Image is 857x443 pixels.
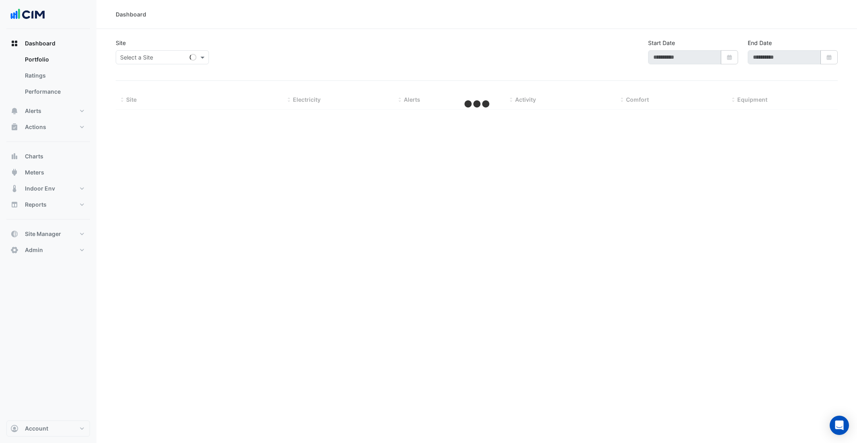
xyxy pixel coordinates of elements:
span: Dashboard [25,39,55,47]
div: Dashboard [6,51,90,103]
span: Equipment [737,96,767,103]
button: Charts [6,148,90,164]
a: Ratings [18,68,90,84]
span: Activity [515,96,536,103]
app-icon: Admin [10,246,18,254]
span: Alerts [404,96,420,103]
span: Indoor Env [25,185,55,193]
app-icon: Charts [10,152,18,160]
button: Meters [6,164,90,180]
div: Open Intercom Messenger [830,416,849,435]
span: Reports [25,201,47,209]
span: Site Manager [25,230,61,238]
span: Charts [25,152,43,160]
span: Comfort [626,96,649,103]
app-icon: Actions [10,123,18,131]
app-icon: Meters [10,168,18,176]
button: Alerts [6,103,90,119]
button: Dashboard [6,35,90,51]
label: Site [116,39,126,47]
label: End Date [748,39,772,47]
div: Dashboard [116,10,146,18]
app-icon: Site Manager [10,230,18,238]
button: Site Manager [6,226,90,242]
button: Admin [6,242,90,258]
button: Indoor Env [6,180,90,197]
button: Actions [6,119,90,135]
span: Electricity [293,96,321,103]
app-icon: Reports [10,201,18,209]
span: Actions [25,123,46,131]
a: Portfolio [18,51,90,68]
span: Meters [25,168,44,176]
span: Site [126,96,137,103]
app-icon: Dashboard [10,39,18,47]
button: Reports [6,197,90,213]
span: Alerts [25,107,41,115]
img: Company Logo [10,6,46,23]
span: Admin [25,246,43,254]
app-icon: Indoor Env [10,185,18,193]
app-icon: Alerts [10,107,18,115]
label: Start Date [648,39,675,47]
a: Performance [18,84,90,100]
span: Account [25,425,48,433]
button: Account [6,420,90,437]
